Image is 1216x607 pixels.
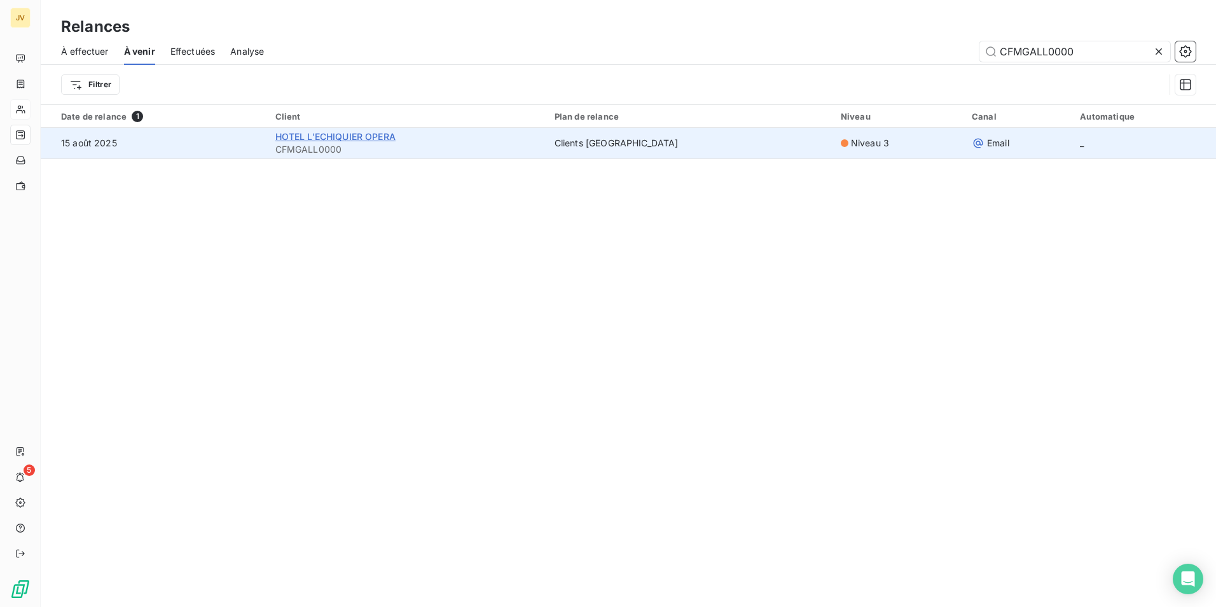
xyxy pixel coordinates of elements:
[275,131,396,142] span: HOTEL L'ECHIQUIER OPERA
[41,128,268,158] td: 15 août 2025
[24,464,35,476] span: 5
[230,45,264,58] span: Analyse
[987,137,1009,150] span: Email
[132,111,143,122] span: 1
[275,143,539,156] span: CFMGALL0000
[547,128,833,158] td: Clients [GEOGRAPHIC_DATA]
[851,137,889,150] span: Niveau 3
[61,15,130,38] h3: Relances
[61,45,109,58] span: À effectuer
[61,111,260,122] div: Date de relance
[124,45,155,58] span: À venir
[979,41,1170,62] input: Rechercher
[61,74,120,95] button: Filtrer
[972,111,1065,122] div: Canal
[1173,564,1203,594] div: Open Intercom Messenger
[170,45,216,58] span: Effectuées
[1080,137,1084,148] span: _
[275,111,301,122] span: Client
[10,8,31,28] div: JV
[555,111,826,122] div: Plan de relance
[1080,111,1208,122] div: Automatique
[10,579,31,599] img: Logo LeanPay
[841,111,957,122] div: Niveau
